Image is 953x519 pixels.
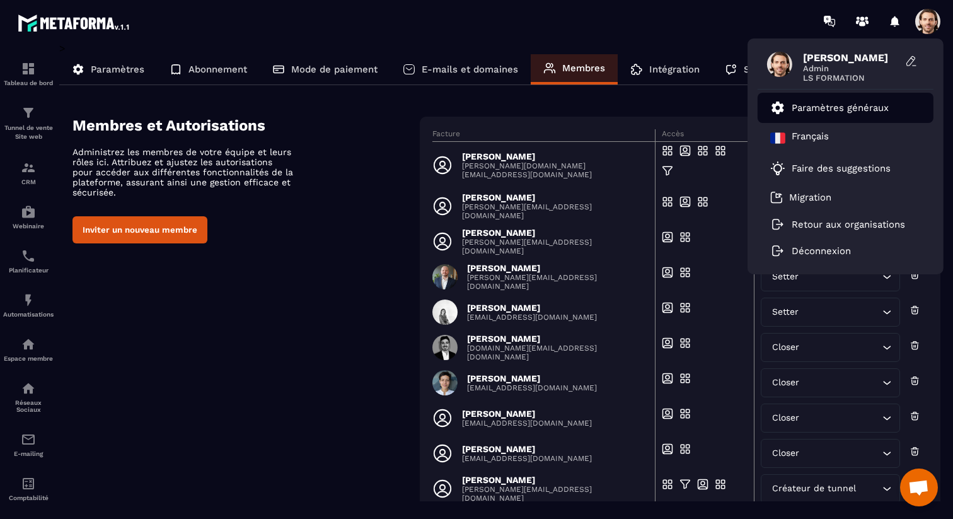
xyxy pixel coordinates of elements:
p: Automatisations [3,311,54,318]
p: Comptabilité [3,494,54,501]
img: formation [21,61,36,76]
p: CRM [3,178,54,185]
a: Paramètres généraux [770,100,889,115]
p: E-mails et domaines [422,64,518,75]
img: automations [21,293,36,308]
p: [PERSON_NAME] [467,334,647,344]
div: Search for option [761,333,899,362]
p: [PERSON_NAME][EMAIL_ADDRESS][DOMAIN_NAME] [467,273,647,291]
a: formationformationCRM [3,151,54,195]
span: Setter [769,305,801,319]
p: Abonnement [188,64,247,75]
p: [PERSON_NAME][EMAIL_ADDRESS][DOMAIN_NAME] [462,238,647,255]
input: Search for option [801,270,879,284]
p: Paramètres généraux [792,102,889,114]
span: Closer [769,446,802,460]
a: automationsautomationsWebinaire [3,195,54,239]
div: Search for option [761,474,899,503]
div: Search for option [761,368,899,397]
p: [PERSON_NAME] [462,151,647,161]
a: schedulerschedulerPlanificateur [3,239,54,283]
p: Paramètres [91,64,144,75]
a: Migration [770,191,831,204]
p: [PERSON_NAME] [462,228,647,238]
p: [PERSON_NAME] [462,192,647,202]
a: social-networksocial-networkRéseaux Sociaux [3,371,54,423]
p: Espace membre [3,355,54,362]
p: Webinaire [3,223,54,230]
img: automations [21,204,36,219]
div: Search for option [761,404,899,433]
a: formationformationTableau de bord [3,52,54,96]
input: Search for option [802,446,879,460]
p: [PERSON_NAME][EMAIL_ADDRESS][DOMAIN_NAME] [462,485,647,503]
span: Closer [769,411,802,425]
span: Closer [769,376,802,390]
img: email [21,432,36,447]
h4: Membres et Autorisations [72,117,420,134]
span: Admin [803,64,898,73]
p: [PERSON_NAME] [467,263,647,273]
a: automationsautomationsAutomatisations [3,283,54,327]
a: emailemailE-mailing [3,423,54,467]
div: Search for option [761,262,899,291]
p: Migration [789,192,831,203]
img: formation [21,105,36,120]
input: Search for option [858,482,879,496]
p: [PERSON_NAME] [467,373,597,383]
p: [PERSON_NAME] [462,475,647,485]
th: Accès [656,129,754,142]
p: Français [792,131,829,146]
div: Ouvrir le chat [900,469,938,506]
input: Search for option [801,305,879,319]
span: [PERSON_NAME] [803,52,898,64]
img: automations [21,337,36,352]
p: Déconnexion [792,245,851,257]
div: Search for option [761,298,899,327]
p: Tunnel de vente Site web [3,124,54,141]
p: [EMAIL_ADDRESS][DOMAIN_NAME] [462,419,592,428]
input: Search for option [802,341,879,354]
p: [PERSON_NAME] [462,409,592,419]
a: Retour aux organisations [770,219,905,230]
img: accountant [21,476,36,491]
p: Retour aux organisations [792,219,905,230]
p: SMS / Emails / Webinaires [744,64,869,75]
p: Mode de paiement [291,64,378,75]
img: scheduler [21,248,36,264]
img: formation [21,160,36,175]
span: LS FORMATION [803,73,898,83]
a: formationformationTunnel de vente Site web [3,96,54,151]
span: Setter [769,270,801,284]
a: accountantaccountantComptabilité [3,467,54,511]
p: [PERSON_NAME] [467,303,597,313]
p: E-mailing [3,450,54,457]
p: Faire des suggestions [792,163,891,174]
input: Search for option [802,411,879,425]
p: [EMAIL_ADDRESS][DOMAIN_NAME] [467,383,597,392]
p: Planificateur [3,267,54,274]
p: Membres [562,62,605,74]
p: [DOMAIN_NAME][EMAIL_ADDRESS][DOMAIN_NAME] [467,344,647,361]
button: Inviter un nouveau membre [72,216,207,243]
span: Closer [769,341,802,354]
p: Intégration [649,64,700,75]
p: [PERSON_NAME] [462,444,592,454]
span: Créateur de tunnel [769,482,858,496]
a: Faire des suggestions [770,161,905,176]
th: Facture [432,129,656,142]
p: Réseaux Sociaux [3,399,54,413]
input: Search for option [802,376,879,390]
p: Administrez les membres de votre équipe et leurs rôles ici. Attribuez et ajustez les autorisation... [72,147,293,197]
img: logo [18,11,131,34]
p: [PERSON_NAME][DOMAIN_NAME][EMAIL_ADDRESS][DOMAIN_NAME] [462,161,647,179]
p: Tableau de bord [3,79,54,86]
a: automationsautomationsEspace membre [3,327,54,371]
img: social-network [21,381,36,396]
p: [PERSON_NAME][EMAIL_ADDRESS][DOMAIN_NAME] [462,202,647,220]
div: Search for option [761,439,899,468]
p: [EMAIL_ADDRESS][DOMAIN_NAME] [467,313,597,322]
p: [EMAIL_ADDRESS][DOMAIN_NAME] [462,454,592,463]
